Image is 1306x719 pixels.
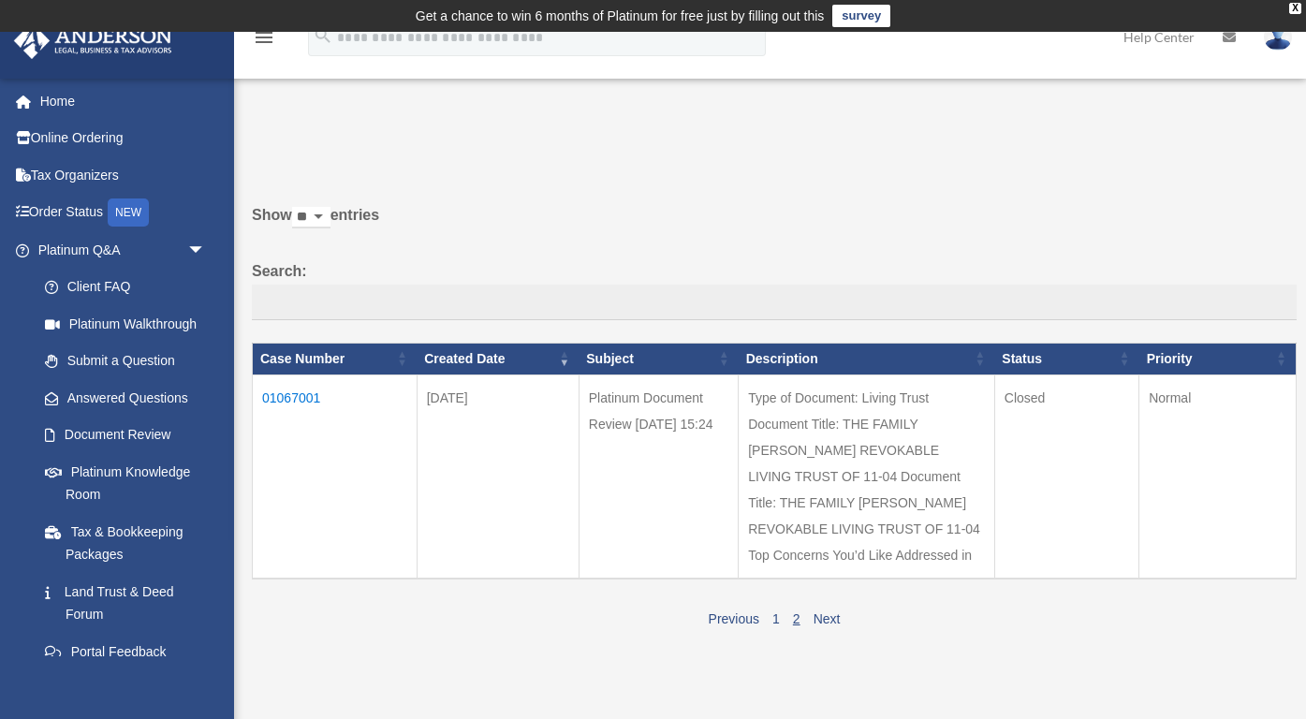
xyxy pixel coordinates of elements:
[13,156,234,194] a: Tax Organizers
[416,5,825,27] div: Get a chance to win 6 months of Platinum for free just by filling out this
[26,269,225,306] a: Client FAQ
[994,374,1138,579] td: Closed
[252,285,1297,320] input: Search:
[709,611,759,626] a: Previous
[26,379,215,417] a: Answered Questions
[8,22,178,59] img: Anderson Advisors Platinum Portal
[187,231,225,270] span: arrow_drop_down
[994,343,1138,374] th: Status: activate to sort column ascending
[739,343,995,374] th: Description: activate to sort column ascending
[13,194,234,232] a: Order StatusNEW
[417,374,579,579] td: [DATE]
[832,5,890,27] a: survey
[1139,374,1297,579] td: Normal
[13,82,234,120] a: Home
[253,26,275,49] i: menu
[26,513,225,573] a: Tax & Bookkeeping Packages
[13,231,225,269] a: Platinum Q&Aarrow_drop_down
[1264,23,1292,51] img: User Pic
[772,611,780,626] a: 1
[13,120,234,157] a: Online Ordering
[793,611,800,626] a: 2
[579,374,738,579] td: Platinum Document Review [DATE] 15:24
[26,633,225,670] a: Portal Feedback
[739,374,995,579] td: Type of Document: Living Trust Document Title: THE FAMILY [PERSON_NAME] REVOKABLE LIVING TRUST OF...
[1289,3,1301,14] div: close
[26,343,225,380] a: Submit a Question
[252,258,1297,320] label: Search:
[417,343,579,374] th: Created Date: activate to sort column ascending
[108,198,149,227] div: NEW
[26,573,225,633] a: Land Trust & Deed Forum
[313,25,333,46] i: search
[252,202,1297,247] label: Show entries
[26,453,225,513] a: Platinum Knowledge Room
[253,374,418,579] td: 01067001
[253,343,418,374] th: Case Number: activate to sort column ascending
[292,207,330,228] select: Showentries
[579,343,738,374] th: Subject: activate to sort column ascending
[26,417,225,454] a: Document Review
[253,33,275,49] a: menu
[1139,343,1297,374] th: Priority: activate to sort column ascending
[814,611,841,626] a: Next
[26,305,225,343] a: Platinum Walkthrough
